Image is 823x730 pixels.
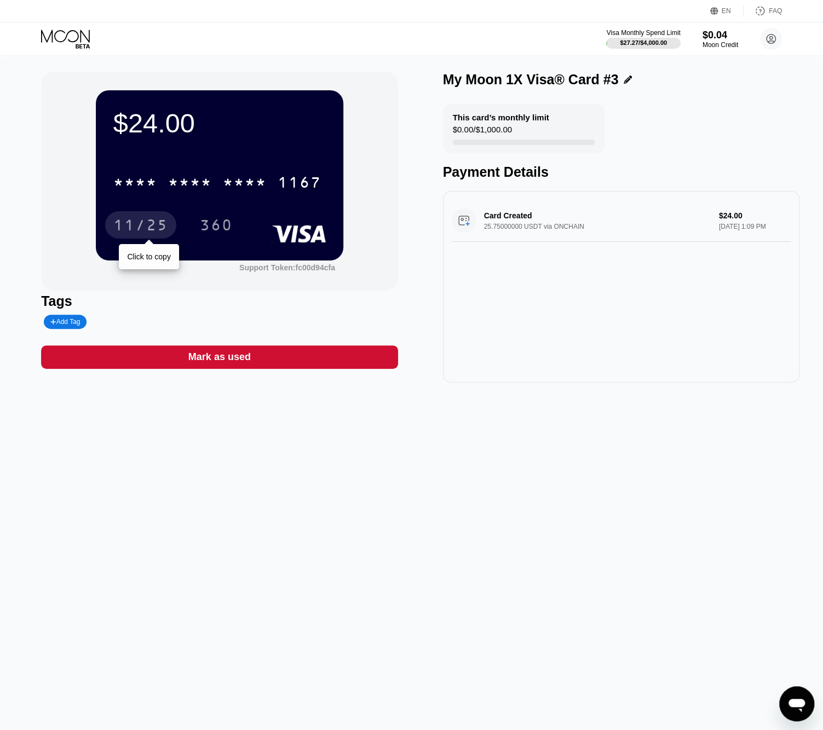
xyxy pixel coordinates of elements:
div: Payment Details [443,164,799,180]
div: Moon Credit [703,41,738,49]
div: 11/25 [105,211,176,239]
div: Mark as used [188,351,251,363]
div: $0.04 [703,30,738,41]
div: EN [710,5,744,16]
div: Support Token:fc00d94cfa [239,263,335,272]
div: Add Tag [44,315,87,329]
div: Mark as used [41,345,398,369]
div: FAQ [744,5,782,16]
div: $27.27 / $4,000.00 [620,39,667,46]
div: This card’s monthly limit [453,113,549,122]
div: $0.00 / $1,000.00 [453,125,512,140]
iframe: Button to launch messaging window [779,686,814,721]
div: Tags [41,293,398,309]
div: FAQ [769,7,782,15]
div: 11/25 [113,218,168,235]
div: Support Token: fc00d94cfa [239,263,335,272]
div: 1167 [278,175,321,193]
div: Click to copy [127,252,170,261]
div: $0.04Moon Credit [703,30,738,49]
div: Add Tag [50,318,80,326]
div: My Moon 1X Visa® Card #3 [443,72,619,88]
div: $24.00 [113,108,326,138]
div: Visa Monthly Spend Limit [606,29,680,37]
div: EN [722,7,731,15]
div: Visa Monthly Spend Limit$27.27/$4,000.00 [606,29,680,49]
div: 360 [200,218,233,235]
div: 360 [192,211,241,239]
